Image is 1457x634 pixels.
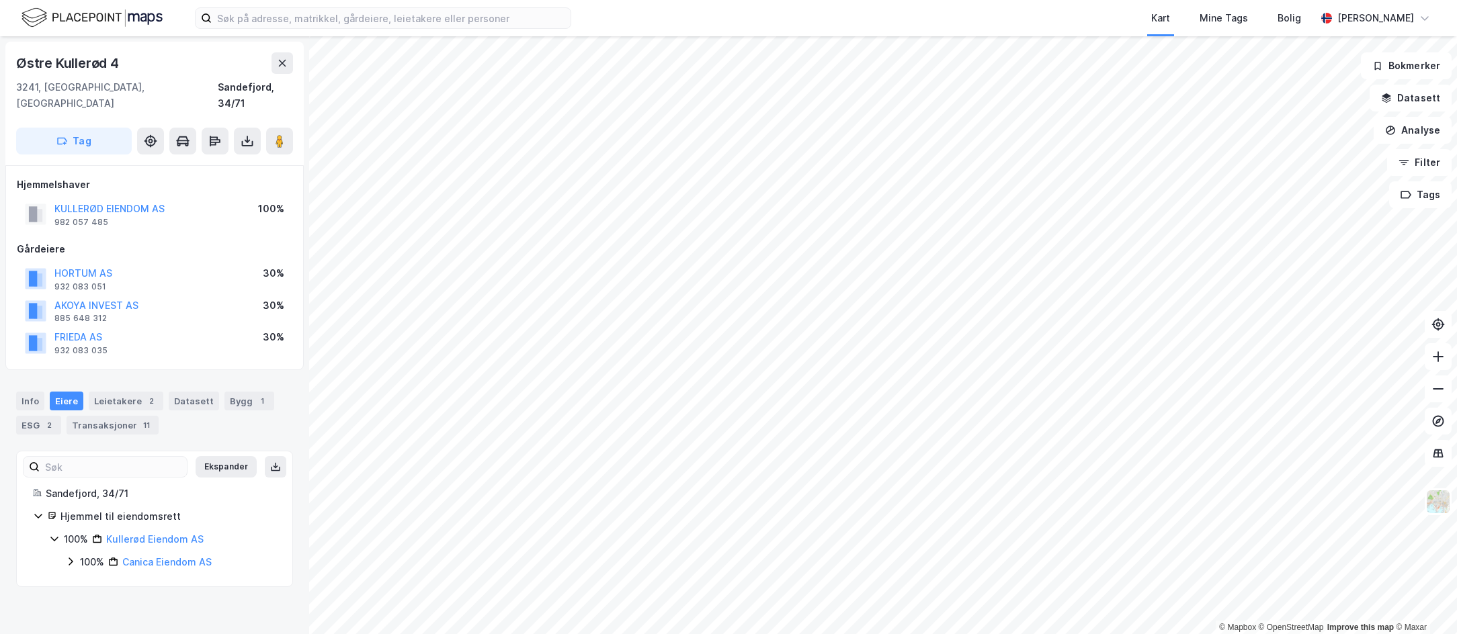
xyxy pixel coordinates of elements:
[1370,85,1452,111] button: Datasett
[54,345,108,356] div: 932 083 035
[16,79,218,111] div: 3241, [GEOGRAPHIC_DATA], [GEOGRAPHIC_DATA]
[1425,489,1451,514] img: Z
[255,394,269,408] div: 1
[218,79,293,111] div: Sandefjord, 34/71
[64,531,88,547] div: 100%
[22,6,163,30] img: logo.f888ab2527a4732fd821a326f86c7f29.svg
[263,265,284,281] div: 30%
[1389,181,1452,208] button: Tags
[140,418,153,432] div: 11
[42,418,56,432] div: 2
[54,281,106,292] div: 932 083 051
[67,416,159,435] div: Transaksjoner
[1327,623,1394,632] a: Improve this map
[1200,10,1248,26] div: Mine Tags
[17,177,292,193] div: Hjemmelshaver
[258,201,284,217] div: 100%
[1219,623,1256,632] a: Mapbox
[1387,149,1452,176] button: Filter
[46,486,276,502] div: Sandefjord, 34/71
[50,392,83,410] div: Eiere
[1374,117,1452,144] button: Analyse
[212,8,571,28] input: Søk på adresse, matrikkel, gårdeiere, leietakere eller personer
[106,533,204,545] a: Kullerød Eiendom AS
[144,394,158,408] div: 2
[224,392,274,410] div: Bygg
[17,241,292,257] div: Gårdeiere
[196,456,257,478] button: Ekspander
[80,554,104,570] div: 100%
[263,329,284,345] div: 30%
[122,556,212,568] a: Canica Eiendom AS
[60,508,276,525] div: Hjemmel til eiendomsrett
[89,392,163,410] div: Leietakere
[1361,52,1452,79] button: Bokmerker
[1259,623,1324,632] a: OpenStreetMap
[1278,10,1301,26] div: Bolig
[1151,10,1170,26] div: Kart
[54,313,107,324] div: 885 648 312
[40,457,187,477] input: Søk
[16,52,122,74] div: Østre Kullerød 4
[16,416,61,435] div: ESG
[169,392,219,410] div: Datasett
[16,392,44,410] div: Info
[1337,10,1414,26] div: [PERSON_NAME]
[1390,570,1457,634] iframe: Chat Widget
[16,128,132,154] button: Tag
[54,217,108,228] div: 982 057 485
[263,298,284,314] div: 30%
